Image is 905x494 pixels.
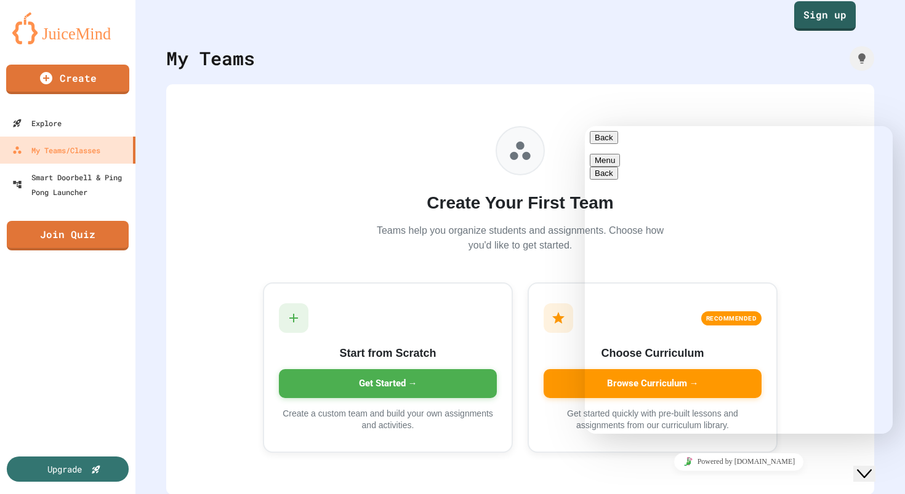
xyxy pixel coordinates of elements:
div: Smart Doorbell & Ping Pong Launcher [12,170,131,199]
p: Get started quickly with pre-built lessons and assignments from our curriculum library. [544,408,762,432]
iframe: chat widget [585,126,893,434]
div: My Teams [166,44,255,72]
a: Create [6,65,129,94]
h3: Choose Curriculum [544,345,762,362]
p: Teams help you organize students and assignments. Choose how you'd like to get started. [372,223,668,253]
iframe: chat widget [853,445,893,482]
div: How it works [850,46,874,71]
p: Create a custom team and build your own assignments and activities. [279,408,497,432]
div: Browse Curriculum → [544,369,762,398]
a: Sign up [794,1,856,31]
img: logo-orange.svg [12,12,123,44]
div: My Teams/Classes [12,143,100,157]
div: Upgrade [47,463,82,476]
a: Join Quiz [7,221,129,250]
iframe: chat widget [585,448,893,476]
h3: Start from Scratch [279,345,497,362]
div: Get Started → [279,369,497,398]
h2: Create Your First Team [372,190,668,216]
div: Explore [12,116,62,130]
